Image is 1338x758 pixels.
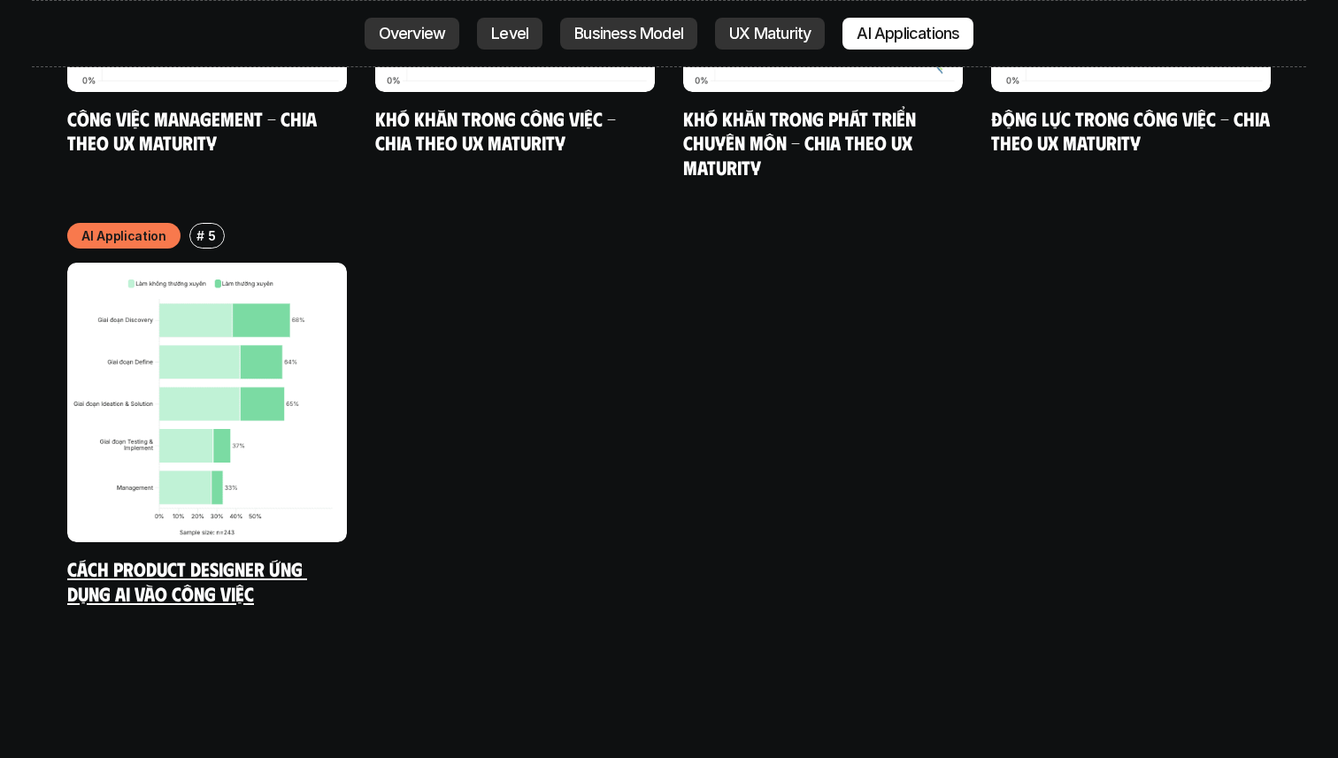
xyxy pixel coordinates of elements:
a: UX Maturity [715,18,825,50]
p: UX Maturity [729,25,811,42]
a: Khó khăn trong công việc - Chia theo UX Maturity [375,106,620,155]
p: AI Applications [857,25,959,42]
a: Khó khăn trong phát triển chuyên môn - Chia theo UX Maturity [683,106,920,179]
p: Business Model [574,25,683,42]
a: Level [477,18,542,50]
p: AI Application [81,226,166,245]
h6: # [196,229,204,242]
a: Cách Product Designer ứng dụng AI vào công việc [67,556,307,605]
p: Level [491,25,528,42]
a: Công việc Management - Chia theo UX maturity [67,106,321,155]
a: Overview [365,18,460,50]
p: Overview [379,25,446,42]
a: AI Applications [842,18,973,50]
p: 5 [208,226,216,245]
a: Business Model [560,18,697,50]
a: Động lực trong công việc - Chia theo UX Maturity [991,106,1274,155]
